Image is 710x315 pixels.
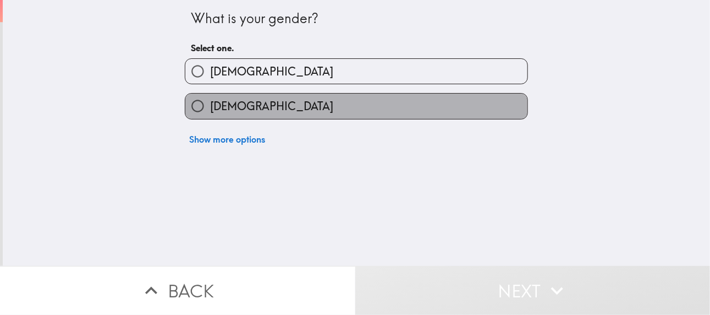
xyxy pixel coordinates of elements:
[185,128,269,150] button: Show more options
[191,42,522,54] h6: Select one.
[210,64,333,79] span: [DEMOGRAPHIC_DATA]
[185,94,527,118] button: [DEMOGRAPHIC_DATA]
[191,9,522,28] div: What is your gender?
[185,59,527,84] button: [DEMOGRAPHIC_DATA]
[210,99,333,114] span: [DEMOGRAPHIC_DATA]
